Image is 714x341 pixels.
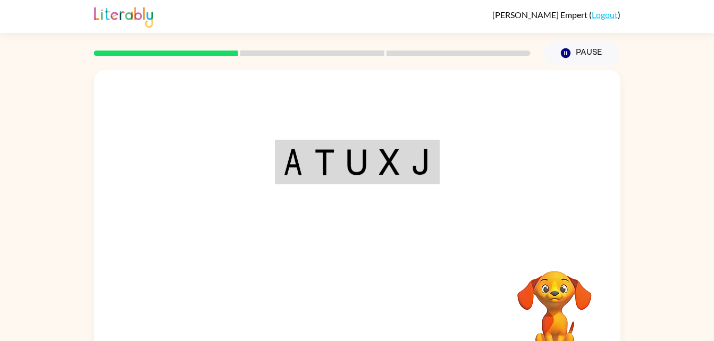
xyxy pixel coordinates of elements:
img: j [411,149,431,175]
img: t [314,149,334,175]
a: Logout [592,10,618,20]
img: x [379,149,399,175]
button: Pause [543,41,620,65]
img: Literably [94,4,153,28]
div: ( ) [492,10,620,20]
img: a [283,149,303,175]
img: u [347,149,367,175]
span: [PERSON_NAME] Empert [492,10,589,20]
